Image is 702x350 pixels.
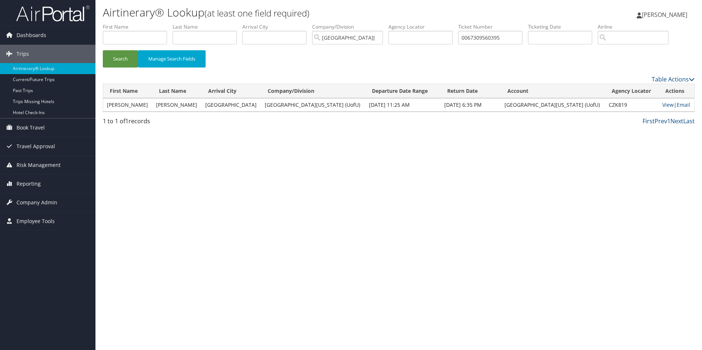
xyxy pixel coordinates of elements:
button: Manage Search Fields [138,50,206,68]
a: View [662,101,674,108]
td: [PERSON_NAME] [103,98,152,112]
label: Company/Division [312,23,388,30]
span: Reporting [17,175,41,193]
td: [DATE] 6:35 PM [441,98,501,112]
a: First [643,117,655,125]
label: Arrival City [242,23,312,30]
td: [PERSON_NAME] [152,98,202,112]
span: Book Travel [17,119,45,137]
span: Employee Tools [17,212,55,230]
label: Airline [598,23,674,30]
a: Email [677,101,690,108]
label: First Name [103,23,173,30]
td: CZK819 [605,98,658,112]
th: Agency Locator: activate to sort column ascending [605,84,658,98]
h1: Airtinerary® Lookup [103,5,497,20]
label: Agency Locator [388,23,458,30]
td: | [659,98,694,112]
label: Last Name [173,23,242,30]
span: 1 [125,117,129,125]
a: Table Actions [652,75,695,83]
label: Ticketing Date [528,23,598,30]
th: Departure Date Range: activate to sort column ascending [365,84,441,98]
a: Next [670,117,683,125]
button: Search [103,50,138,68]
td: [GEOGRAPHIC_DATA][US_STATE] (UofU) [501,98,605,112]
th: Account: activate to sort column ascending [501,84,605,98]
td: [GEOGRAPHIC_DATA][US_STATE] (UofU) [261,98,365,112]
a: Last [683,117,695,125]
div: 1 to 1 of records [103,117,243,129]
span: [PERSON_NAME] [642,11,687,19]
span: Dashboards [17,26,46,44]
a: [PERSON_NAME] [637,4,695,26]
span: Travel Approval [17,137,55,156]
small: (at least one field required) [205,7,310,19]
span: Company Admin [17,193,57,212]
a: Prev [655,117,667,125]
td: [GEOGRAPHIC_DATA] [202,98,261,112]
span: Risk Management [17,156,61,174]
img: airportal-logo.png [16,5,90,22]
th: Return Date: activate to sort column ascending [441,84,501,98]
th: Actions [659,84,694,98]
label: Ticket Number [458,23,528,30]
a: 1 [667,117,670,125]
td: [DATE] 11:25 AM [365,98,441,112]
th: First Name: activate to sort column ascending [103,84,152,98]
th: Last Name: activate to sort column ascending [152,84,202,98]
th: Company/Division [261,84,365,98]
th: Arrival City: activate to sort column ascending [202,84,261,98]
span: Trips [17,45,29,63]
